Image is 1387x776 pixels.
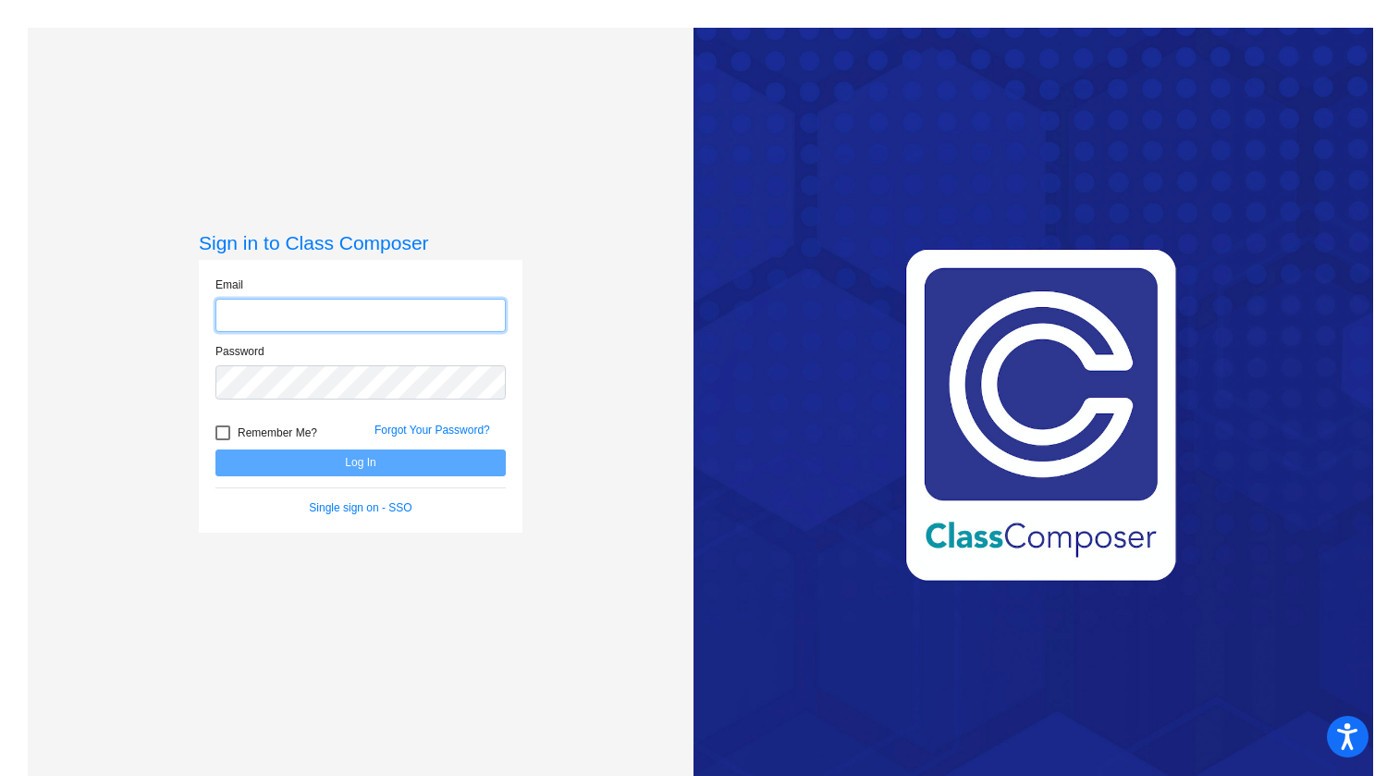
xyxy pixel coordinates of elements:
a: Forgot Your Password? [374,424,490,437]
label: Email [215,277,243,293]
h3: Sign in to Class Composer [199,231,522,254]
button: Log In [215,450,506,476]
label: Password [215,343,264,360]
span: Remember Me? [238,422,317,444]
a: Single sign on - SSO [309,501,411,514]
